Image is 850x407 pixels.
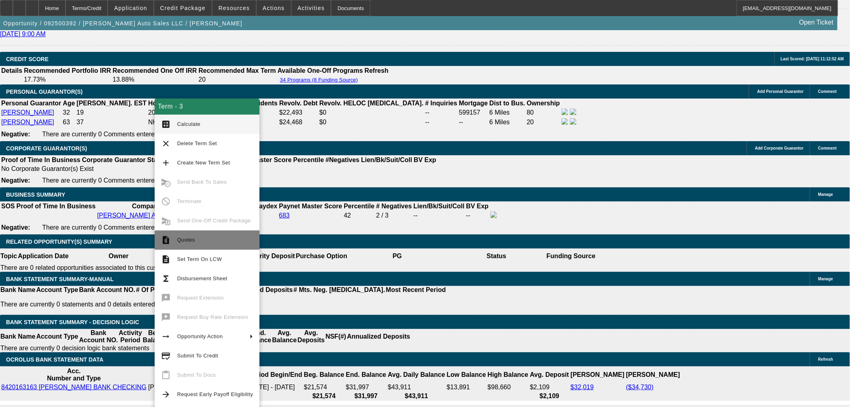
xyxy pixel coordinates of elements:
th: Beg. Balance [304,367,345,382]
img: facebook-icon.png [562,109,568,115]
a: [PERSON_NAME] Auto Sales LLC [97,212,196,219]
b: Paydex [255,203,277,210]
th: Available One-Off Programs [277,67,364,75]
th: Bank Account NO. [79,329,119,344]
b: Mortgage [459,100,488,107]
td: 37 [76,118,147,127]
td: $22,493 [279,108,318,117]
span: RELATED OPPORTUNITY(S) SUMMARY [6,238,112,245]
th: Owner [69,249,168,264]
mat-icon: description [161,255,171,264]
a: $32,019 [571,384,594,391]
td: $0 [319,108,424,117]
span: Comment [818,89,837,94]
th: Recommended One Off IRR [112,67,197,75]
th: Avg. Deposits [297,329,325,344]
td: -- [254,211,278,220]
a: Open Ticket [796,16,837,29]
th: Funding Source [546,249,596,264]
span: Actions [263,5,285,11]
td: $0 [319,118,424,127]
th: # Of Periods [136,286,174,294]
b: Percentile [293,156,324,163]
td: $2,109 [529,383,569,391]
th: Application Date [17,249,69,264]
b: #Negatives [326,156,360,163]
span: Opportunity / 092500392 / [PERSON_NAME] Auto Sales LLC / [PERSON_NAME] [3,20,243,27]
div: Term - 3 [155,99,259,115]
span: Credit Package [160,5,206,11]
span: Bank Statement Summary - Decision Logic [6,319,139,325]
th: High Balance [487,367,529,382]
img: facebook-icon.png [562,118,568,125]
a: ($34,730) [626,384,654,391]
th: SOS [1,202,15,210]
td: $24,468 [279,118,318,127]
th: Low Balance [446,367,486,382]
mat-icon: credit_score [161,351,171,361]
mat-icon: clear [161,139,171,148]
mat-icon: arrow_forward [161,390,171,399]
span: Application [114,5,147,11]
th: PG [347,249,447,264]
span: Request Early Payoff Eligibility [177,391,253,397]
th: Bank Account NO. [79,286,136,294]
td: 19 [76,108,147,117]
span: Disbursement Sheet [177,275,227,282]
div: 2 / 3 [376,212,412,219]
th: Recommended Portfolio IRR [23,67,111,75]
td: $31,997 [345,383,386,391]
th: Proof of Time In Business [16,202,96,210]
span: Set Term On LCW [177,256,222,262]
span: Calculate [177,121,200,127]
mat-icon: request_quote [161,235,171,245]
b: Percentile [344,203,374,210]
th: Proof of Time In Business [1,156,81,164]
b: [PERSON_NAME]. EST [77,100,147,107]
button: Actions [257,0,291,16]
td: NHO [148,118,207,127]
th: Avg. Deposit [529,367,569,382]
b: BV Exp [466,203,488,210]
span: BUSINESS SUMMARY [6,191,65,198]
td: [DATE] - [DATE] [248,383,302,391]
th: # Mts. Neg. [MEDICAL_DATA]. [293,286,386,294]
th: Details [1,67,22,75]
th: [PERSON_NAME] [570,367,625,382]
img: linkedin-icon.png [570,118,576,125]
span: 2014 [148,109,163,116]
span: PERSONAL GUARANTOR(S) [6,88,83,95]
th: Avg. Daily Balance [388,367,446,382]
b: Incidents [249,100,278,107]
mat-icon: arrow_right_alt [161,332,171,341]
span: Delete Term Set [177,140,217,146]
b: Home Owner Since [148,100,207,107]
div: 42 [344,212,374,219]
span: Submit To Credit [177,353,218,359]
th: End. Balance [345,367,386,382]
span: Add Corporate Guarantor [755,146,804,150]
span: Activities [298,5,325,11]
th: Activity Period [119,329,143,344]
span: Quotes [177,237,195,243]
span: CORPORATE GUARANTOR(S) [6,145,87,152]
a: 683 [279,212,290,219]
button: Application [108,0,153,16]
b: Revolv. HELOC [MEDICAL_DATA]. [319,100,424,107]
th: Purchase Option [295,249,347,264]
td: $43,911 [388,383,446,391]
th: $2,109 [529,392,569,400]
th: Period Begin/End [248,367,302,382]
a: [PERSON_NAME] [1,119,54,125]
th: Beg. Balance [142,329,168,344]
th: Annualized Deposits [347,329,411,344]
b: Dist to Bus. [490,100,525,107]
b: Ownership [527,100,560,107]
td: 20 [198,76,276,84]
a: [PERSON_NAME] [1,109,54,116]
th: Security Deposit [244,249,295,264]
a: 8420163163 [PERSON_NAME] BANK CHECKING [1,384,147,391]
th: $43,911 [388,392,446,400]
b: Lien/Bk/Suit/Coll [413,203,464,210]
span: There are currently 0 Comments entered on this opportunity [42,131,212,138]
